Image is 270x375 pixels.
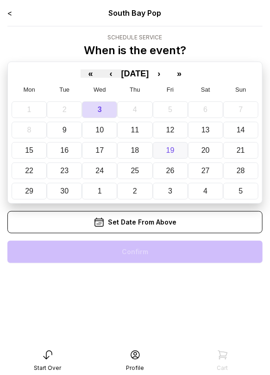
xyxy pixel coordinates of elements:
abbr: September 19, 2025 [166,146,175,154]
button: September 15, 2025 [12,142,47,159]
button: September 26, 2025 [153,162,188,179]
abbr: September 25, 2025 [131,167,139,175]
abbr: September 28, 2025 [237,167,245,175]
button: [DATE] [121,69,149,78]
abbr: October 2, 2025 [133,187,137,195]
abbr: October 4, 2025 [203,187,207,195]
abbr: September 7, 2025 [239,106,243,113]
button: September 14, 2025 [223,122,258,138]
button: September 16, 2025 [47,142,82,159]
abbr: Saturday [201,86,210,93]
button: October 3, 2025 [153,183,188,200]
abbr: October 1, 2025 [98,187,102,195]
div: Schedule Service [84,34,186,41]
button: September 5, 2025 [153,101,188,118]
abbr: September 24, 2025 [95,167,104,175]
button: September 17, 2025 [82,142,117,159]
button: October 4, 2025 [188,183,223,200]
abbr: September 3, 2025 [98,106,102,113]
button: September 19, 2025 [153,142,188,159]
button: September 9, 2025 [47,122,82,138]
abbr: Monday [23,86,35,93]
button: › [149,69,169,78]
abbr: September 17, 2025 [95,146,104,154]
button: September 7, 2025 [223,101,258,118]
div: Profile [126,364,144,372]
abbr: September 23, 2025 [60,167,69,175]
p: When is the event? [84,43,186,58]
button: October 2, 2025 [117,183,152,200]
abbr: September 13, 2025 [201,126,210,134]
abbr: Tuesday [59,86,69,93]
abbr: September 10, 2025 [95,126,104,134]
div: Set Date From Above [7,211,263,233]
button: September 6, 2025 [188,101,223,118]
button: September 29, 2025 [12,183,47,200]
abbr: September 5, 2025 [168,106,172,113]
button: September 11, 2025 [117,122,152,138]
abbr: September 21, 2025 [237,146,245,154]
button: September 8, 2025 [12,122,47,138]
abbr: September 14, 2025 [237,126,245,134]
abbr: Thursday [130,86,140,93]
button: September 27, 2025 [188,162,223,179]
button: September 23, 2025 [47,162,82,179]
abbr: September 1, 2025 [27,106,31,113]
abbr: September 11, 2025 [131,126,139,134]
button: September 24, 2025 [82,162,117,179]
abbr: September 22, 2025 [25,167,33,175]
abbr: September 8, 2025 [27,126,31,134]
button: September 25, 2025 [117,162,152,179]
abbr: Sunday [235,86,246,93]
button: September 4, 2025 [117,101,152,118]
button: October 1, 2025 [82,183,117,200]
div: Cart [217,364,228,372]
button: October 5, 2025 [223,183,258,200]
abbr: September 30, 2025 [60,187,69,195]
abbr: September 6, 2025 [203,106,207,113]
abbr: September 26, 2025 [166,167,175,175]
button: September 1, 2025 [12,101,47,118]
abbr: September 15, 2025 [25,146,33,154]
button: » [169,69,189,78]
abbr: September 4, 2025 [133,106,137,113]
button: September 20, 2025 [188,142,223,159]
button: September 2, 2025 [47,101,82,118]
abbr: October 3, 2025 [168,187,172,195]
button: September 10, 2025 [82,122,117,138]
button: September 18, 2025 [117,142,152,159]
button: September 13, 2025 [188,122,223,138]
abbr: September 18, 2025 [131,146,139,154]
button: « [81,69,101,78]
button: September 3, 2025 [82,101,117,118]
button: ‹ [101,69,121,78]
abbr: Friday [167,86,174,93]
abbr: September 27, 2025 [201,167,210,175]
abbr: September 29, 2025 [25,187,33,195]
abbr: September 9, 2025 [63,126,67,134]
div: Start Over [34,364,61,372]
button: September 21, 2025 [223,142,258,159]
abbr: September 2, 2025 [63,106,67,113]
abbr: Wednesday [94,86,106,93]
a: < [7,8,12,18]
button: September 28, 2025 [223,162,258,179]
abbr: October 5, 2025 [239,187,243,195]
button: September 30, 2025 [47,183,82,200]
abbr: September 12, 2025 [166,126,175,134]
button: September 22, 2025 [12,162,47,179]
abbr: September 20, 2025 [201,146,210,154]
button: September 12, 2025 [153,122,188,138]
div: South Bay Pop [58,7,212,19]
abbr: September 16, 2025 [60,146,69,154]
